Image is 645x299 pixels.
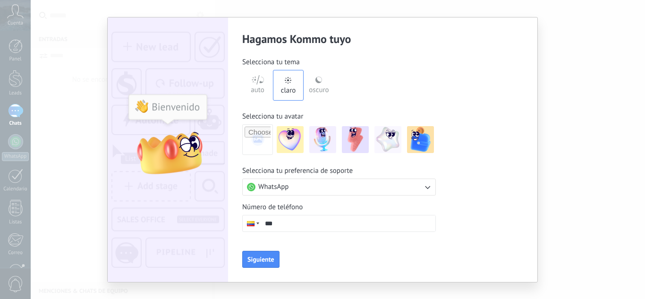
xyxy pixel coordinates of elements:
div: claro [281,77,296,100]
span: Número de teléfono [242,203,303,212]
div: oscuro [309,76,329,101]
button: WhatsApp [242,179,436,196]
div: auto [251,76,264,101]
span: WhatsApp [258,182,289,192]
div: Colombia: + 57 [243,215,261,231]
h2: Hagamos Kommo tuyo [242,32,436,46]
span: Siguiente [247,256,274,263]
button: Siguiente [242,251,280,268]
img: -3.jpeg [342,126,369,153]
span: Selecciona tu tema [242,58,300,67]
span: Selecciona tu preferencia de soporte [242,166,353,176]
img: customization-screen-img_ES.png [108,17,228,282]
img: -5.jpeg [407,126,434,153]
img: -2.jpeg [309,126,336,153]
img: -1.jpeg [277,126,304,153]
img: -4.jpeg [374,126,401,153]
span: Selecciona tu avatar [242,112,303,121]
